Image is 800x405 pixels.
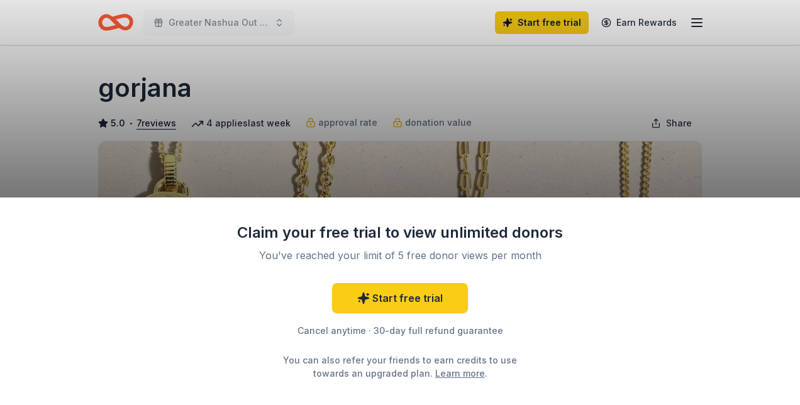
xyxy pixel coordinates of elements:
div: Claim your free trial to view unlimited donors [236,223,564,243]
div: You can also refer your friends to earn credits to use towards an upgraded plan. . [272,353,528,380]
div: You've reached your limit of 5 free donor views per month [252,248,548,263]
a: Start free trial [332,283,468,313]
div: Cancel anytime · 30-day full refund guarantee [236,323,564,338]
a: Learn more [435,367,485,380]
